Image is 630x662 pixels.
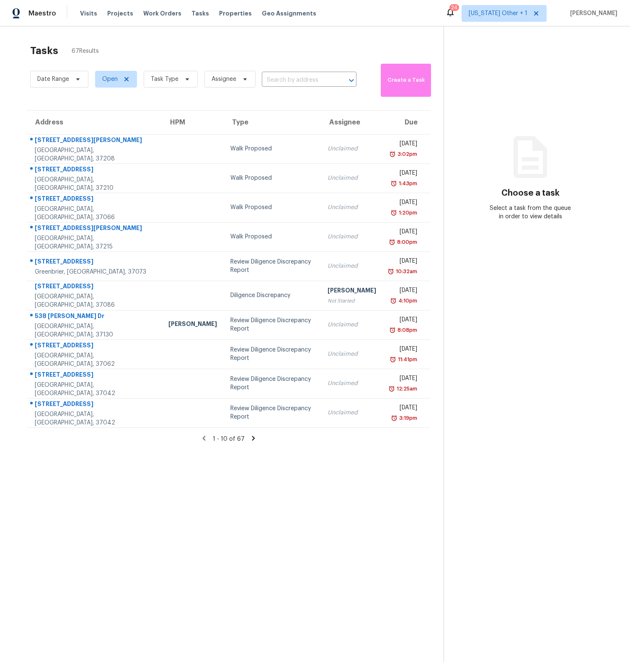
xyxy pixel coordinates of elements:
div: [DATE] [390,374,418,385]
div: [GEOGRAPHIC_DATA], [GEOGRAPHIC_DATA], 37208 [35,146,155,163]
div: [DATE] [390,315,418,326]
div: Review Diligence Discrepancy Report [230,375,314,392]
img: Overdue Alarm Icon [390,209,397,217]
span: 67 Results [72,47,99,55]
div: Unclaimed [328,321,376,329]
div: [STREET_ADDRESS][PERSON_NAME] [35,224,155,234]
button: Create a Task [381,64,431,97]
div: [GEOGRAPHIC_DATA], [GEOGRAPHIC_DATA], 37042 [35,410,155,427]
span: [US_STATE] Other + 1 [469,9,527,18]
img: Overdue Alarm Icon [387,267,394,276]
div: [GEOGRAPHIC_DATA], [GEOGRAPHIC_DATA], 37215 [35,234,155,251]
div: 11:41pm [396,355,417,364]
div: [GEOGRAPHIC_DATA], [GEOGRAPHIC_DATA], 37130 [35,322,155,339]
div: Walk Proposed [230,145,314,153]
div: Review Diligence Discrepancy Report [230,258,314,274]
div: [DATE] [390,140,418,150]
h2: Tasks [30,47,58,55]
div: Unclaimed [328,379,376,388]
div: [STREET_ADDRESS] [35,257,155,268]
span: [PERSON_NAME] [567,9,617,18]
img: Overdue Alarm Icon [390,179,397,188]
div: Unclaimed [328,233,376,241]
div: Unclaimed [328,350,376,358]
div: [GEOGRAPHIC_DATA], [GEOGRAPHIC_DATA], 37066 [35,205,155,222]
span: Tasks [191,10,209,16]
span: Create a Task [385,75,427,85]
div: [GEOGRAPHIC_DATA], [GEOGRAPHIC_DATA], 37086 [35,292,155,309]
span: Work Orders [143,9,181,18]
div: 3:19pm [398,414,417,422]
th: Assignee [321,111,383,134]
div: [PERSON_NAME] [168,320,217,330]
input: Search by address [262,74,333,87]
div: Select a task from the queue in order to view details [487,204,573,221]
span: Properties [219,9,252,18]
img: Overdue Alarm Icon [390,355,396,364]
img: Overdue Alarm Icon [389,326,396,334]
div: Unclaimed [328,262,376,270]
div: 538 [PERSON_NAME] Dr [35,312,155,322]
div: Review Diligence Discrepancy Report [230,404,314,421]
div: 1:43pm [397,179,417,188]
div: Walk Proposed [230,233,314,241]
div: [DATE] [390,198,418,209]
span: Visits [80,9,97,18]
div: Review Diligence Discrepancy Report [230,346,314,362]
img: Overdue Alarm Icon [389,238,395,246]
div: Walk Proposed [230,174,314,182]
button: Open [346,75,357,86]
h3: Choose a task [501,189,560,197]
div: 8:08pm [396,326,417,334]
div: 24 [451,3,457,12]
img: Overdue Alarm Icon [390,297,397,305]
div: 4:10pm [397,297,417,305]
div: [STREET_ADDRESS] [35,194,155,205]
div: 3:02pm [396,150,417,158]
th: Type [224,111,320,134]
img: Overdue Alarm Icon [388,385,395,393]
span: 1 - 10 of 67 [213,436,245,442]
div: 8:00pm [395,238,417,246]
div: [PERSON_NAME] [328,286,376,297]
div: [STREET_ADDRESS] [35,165,155,176]
th: HPM [162,111,224,134]
div: [GEOGRAPHIC_DATA], [GEOGRAPHIC_DATA], 37062 [35,352,155,368]
div: 10:32am [394,267,417,276]
div: Unclaimed [328,409,376,417]
span: Maestro [28,9,56,18]
div: [GEOGRAPHIC_DATA], [GEOGRAPHIC_DATA], 37042 [35,381,155,398]
div: [DATE] [390,257,418,267]
div: [DATE] [390,228,418,238]
div: [STREET_ADDRESS] [35,282,155,292]
th: Address [27,111,162,134]
img: Overdue Alarm Icon [389,150,396,158]
div: [DATE] [390,403,418,414]
th: Due [383,111,431,134]
div: [DATE] [390,345,418,355]
div: [DATE] [390,169,418,179]
div: Review Diligence Discrepancy Report [230,316,314,333]
div: Greenbrier, [GEOGRAPHIC_DATA], 37073 [35,268,155,276]
span: Assignee [212,75,236,83]
span: Date Range [37,75,69,83]
div: 12:25am [395,385,417,393]
span: Projects [107,9,133,18]
div: Unclaimed [328,203,376,212]
div: Not Started [328,297,376,305]
div: [STREET_ADDRESS][PERSON_NAME] [35,136,155,146]
div: [STREET_ADDRESS] [35,400,155,410]
span: Task Type [151,75,178,83]
div: Unclaimed [328,145,376,153]
div: [GEOGRAPHIC_DATA], [GEOGRAPHIC_DATA], 37210 [35,176,155,192]
span: Open [102,75,118,83]
div: 1:20pm [397,209,417,217]
div: [DATE] [390,286,418,297]
div: [STREET_ADDRESS] [35,370,155,381]
div: Walk Proposed [230,203,314,212]
span: Geo Assignments [262,9,316,18]
div: [STREET_ADDRESS] [35,341,155,352]
div: Unclaimed [328,174,376,182]
img: Overdue Alarm Icon [391,414,398,422]
div: Diligence Discrepancy [230,291,314,300]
